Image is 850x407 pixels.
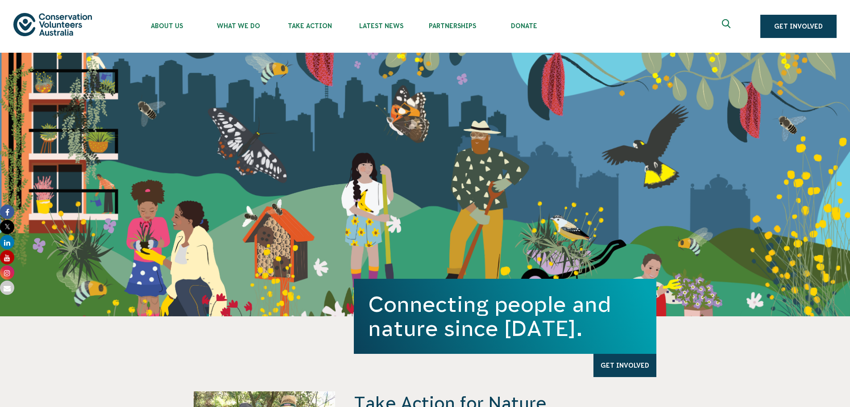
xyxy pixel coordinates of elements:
[593,354,656,377] a: Get Involved
[203,22,274,29] span: What We Do
[131,22,203,29] span: About Us
[717,16,738,37] button: Expand search box Close search box
[488,22,560,29] span: Donate
[274,22,345,29] span: Take Action
[13,13,92,36] img: logo.svg
[345,22,417,29] span: Latest News
[417,22,488,29] span: Partnerships
[368,292,642,340] h1: Connecting people and nature since [DATE].
[722,19,733,34] span: Expand search box
[760,15,837,38] a: Get Involved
